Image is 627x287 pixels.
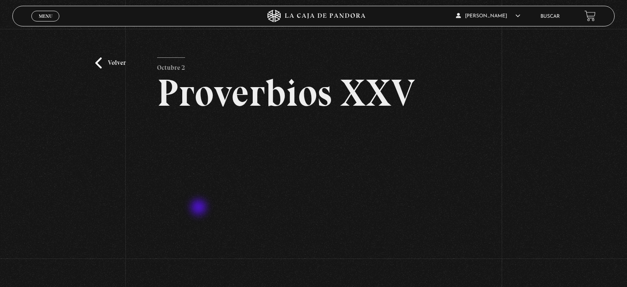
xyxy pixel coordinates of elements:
h2: Proverbios XXV [157,74,470,112]
p: Octubre 2 [157,57,185,74]
span: Menu [39,14,52,19]
a: View your shopping cart [585,10,596,21]
a: Buscar [540,14,560,19]
span: [PERSON_NAME] [456,14,520,19]
a: Volver [95,57,126,69]
span: Cerrar [36,21,55,26]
